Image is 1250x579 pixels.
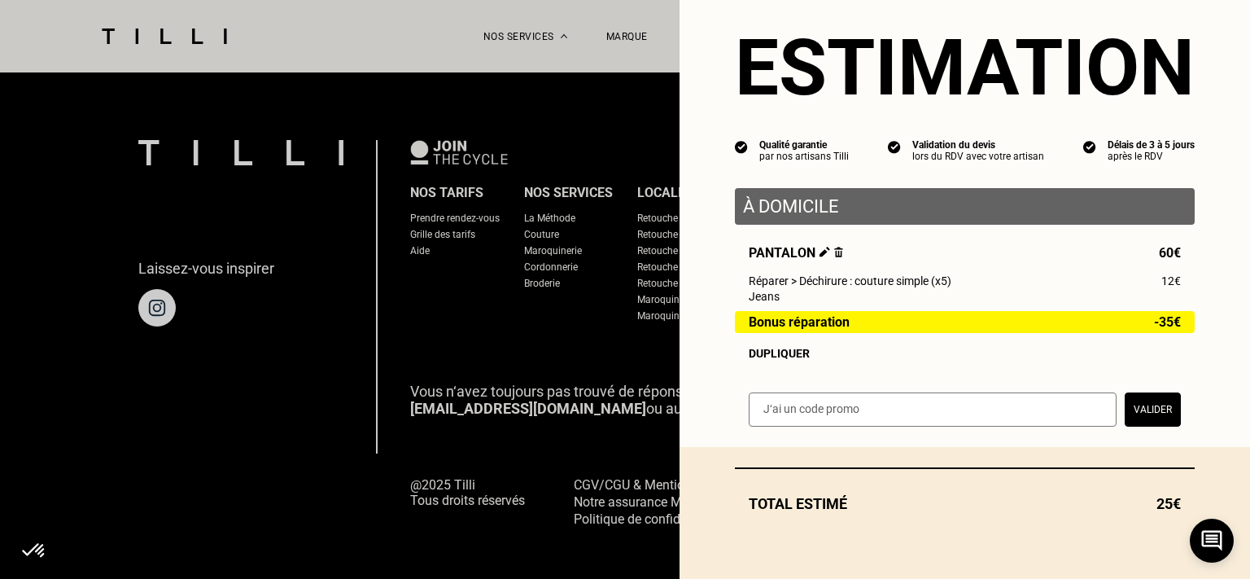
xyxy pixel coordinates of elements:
[749,315,850,329] span: Bonus réparation
[735,22,1195,113] section: Estimation
[749,274,951,287] span: Réparer > Déchirure : couture simple (x5)
[1125,393,1181,427] button: Valider
[1161,274,1181,287] span: 12€
[743,196,1187,217] p: À domicile
[749,393,1117,427] input: J‘ai un code promo
[759,151,849,162] div: par nos artisans Tilli
[735,495,1195,512] div: Total estimé
[1159,245,1181,261] span: 60€
[1156,495,1181,512] span: 25€
[749,290,780,303] span: Jeans
[749,245,843,261] span: Pantalon
[912,139,1044,151] div: Validation du devis
[1083,139,1096,154] img: icon list info
[759,139,849,151] div: Qualité garantie
[912,151,1044,162] div: lors du RDV avec votre artisan
[735,139,748,154] img: icon list info
[1154,315,1181,329] span: -35€
[819,247,830,257] img: Éditer
[834,247,843,257] img: Supprimer
[1108,139,1195,151] div: Délais de 3 à 5 jours
[1108,151,1195,162] div: après le RDV
[888,139,901,154] img: icon list info
[749,347,1181,360] div: Dupliquer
